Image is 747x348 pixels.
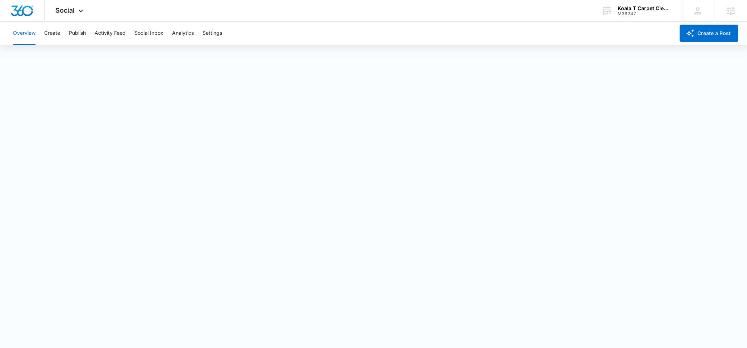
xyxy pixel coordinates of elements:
div: account name [618,5,671,11]
button: Publish [69,22,86,45]
button: Activity Feed [95,22,126,45]
button: Analytics [172,22,194,45]
button: Create a Post [680,25,738,42]
div: account id [618,11,671,16]
button: Overview [13,22,36,45]
button: Social Inbox [134,22,163,45]
button: Settings [203,22,222,45]
span: Social [55,7,75,14]
button: Create [44,22,60,45]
